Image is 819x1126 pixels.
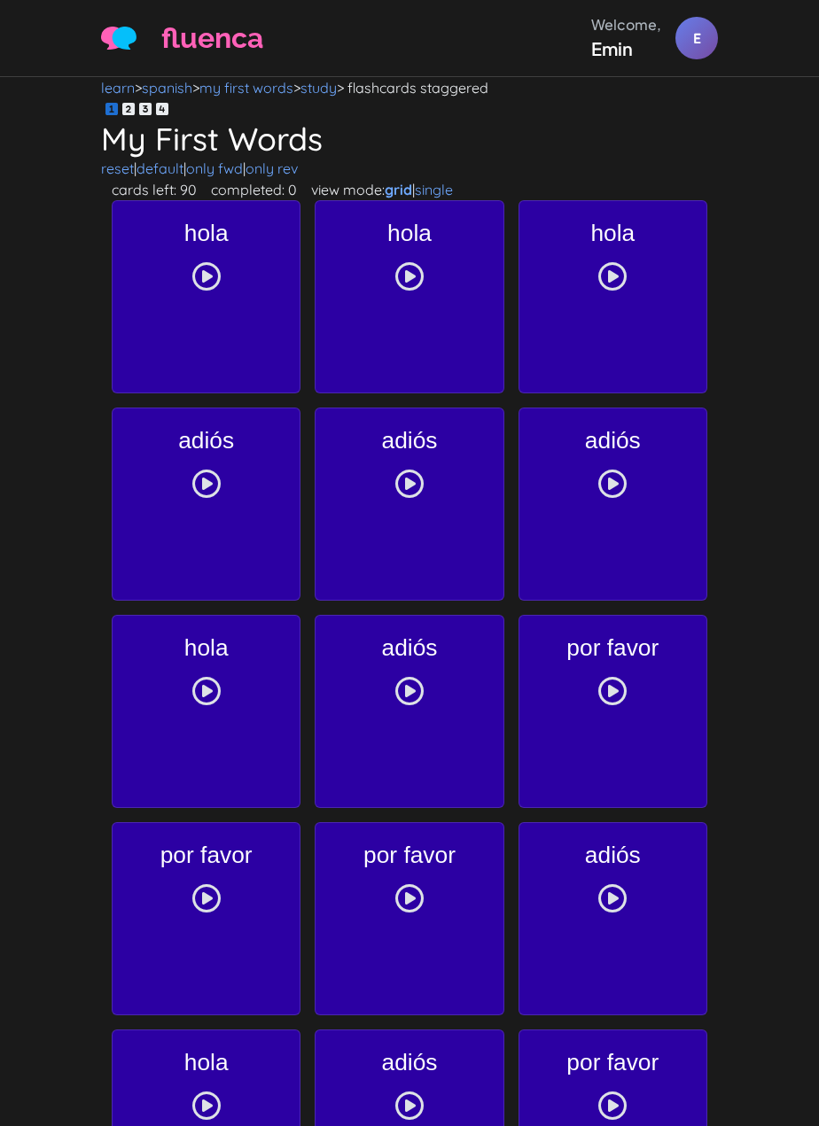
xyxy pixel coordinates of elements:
a: study [300,79,337,97]
h1: My First Words [101,120,718,158]
h3: adiós [113,427,300,455]
h3: hola [113,1049,300,1077]
a: single [415,181,453,198]
h3: adiós [316,634,503,663]
span: fluenca [161,17,263,59]
h3: adiós [316,427,503,455]
div: Welcome, [591,14,661,35]
p: | | | [101,158,718,179]
h3: adiós [519,842,706,870]
iframe: Ybug feedback widget [784,511,819,616]
a: default [136,159,183,177]
a: my first words [199,79,293,97]
span: cards left: 90 [112,181,197,198]
nav: > > > > flashcards staggered [101,77,718,98]
h3: hola [519,220,706,248]
div: voice settings [101,98,168,120]
h3: hola [113,220,300,248]
a: learn [101,79,135,97]
a: only rev [246,159,298,177]
h3: por favor [113,842,300,870]
h3: hola [113,634,300,663]
h3: por favor [316,842,503,870]
span: view mode: | [311,181,453,198]
div: E [675,17,718,59]
h3: hola [316,220,503,248]
h3: por favor [519,1049,706,1077]
span: completed: 0 [211,181,297,198]
div: Emin [591,35,661,62]
a: spanish [142,79,192,97]
a: grid [385,181,412,198]
a: only fwd [186,159,243,177]
h3: adiós [519,427,706,455]
h3: adiós [316,1049,503,1077]
a: reset [101,159,134,177]
h3: por favor [519,634,706,663]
